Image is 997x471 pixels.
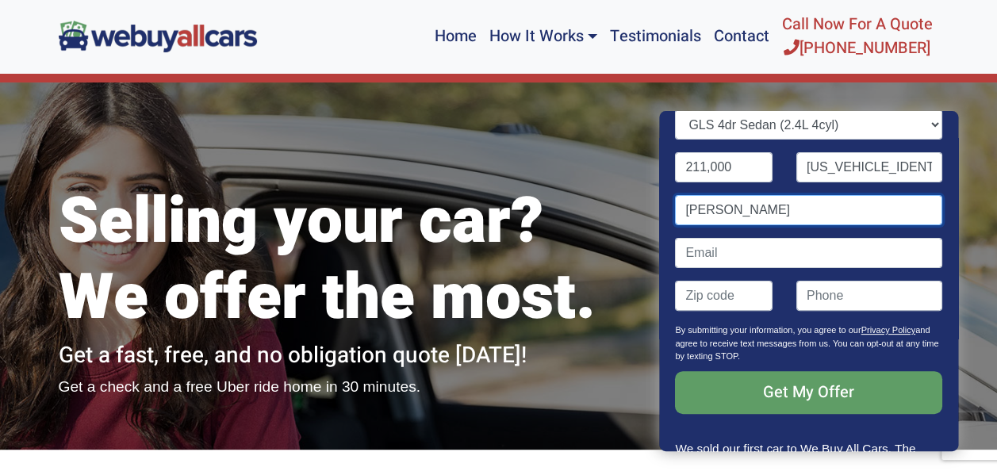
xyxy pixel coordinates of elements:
[776,6,939,67] a: Call Now For A Quote[PHONE_NUMBER]
[676,371,942,414] input: Get My Offer
[482,6,603,67] a: How It Works
[676,152,773,182] input: Mileage
[59,184,638,336] h1: Selling your car? We offer the most.
[676,24,942,439] form: Contact form
[676,238,942,268] input: Email
[676,281,773,311] input: Zip code
[796,152,942,182] input: VIN (optional)
[796,281,942,311] input: Phone
[861,325,915,335] a: Privacy Policy
[604,6,707,67] a: Testimonials
[59,21,257,52] img: We Buy All Cars in NJ logo
[59,343,638,370] h2: Get a fast, free, and no obligation quote [DATE]!
[707,6,776,67] a: Contact
[676,195,942,225] input: Name
[676,324,942,371] p: By submitting your information, you agree to our and agree to receive text messages from us. You ...
[59,376,638,399] p: Get a check and a free Uber ride home in 30 minutes.
[428,6,482,67] a: Home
